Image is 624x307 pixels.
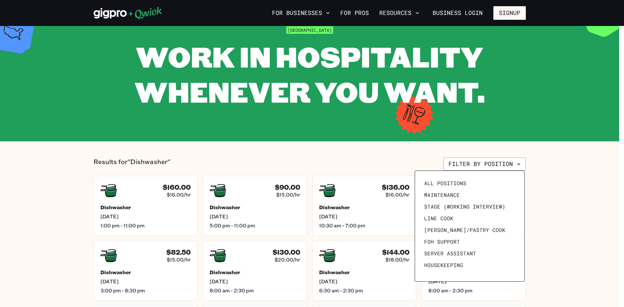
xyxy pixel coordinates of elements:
[424,227,505,233] span: [PERSON_NAME]/Pastry Cook
[422,177,518,275] ul: Filter by position
[424,262,463,268] span: Housekeeping
[424,180,466,186] span: All Positions
[424,203,505,210] span: Stage (working interview)
[424,192,460,198] span: Maintenance
[424,215,453,222] span: Line Cook
[424,238,460,245] span: FOH Support
[424,274,453,280] span: Prep Cook
[424,250,476,257] span: Server Assistant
